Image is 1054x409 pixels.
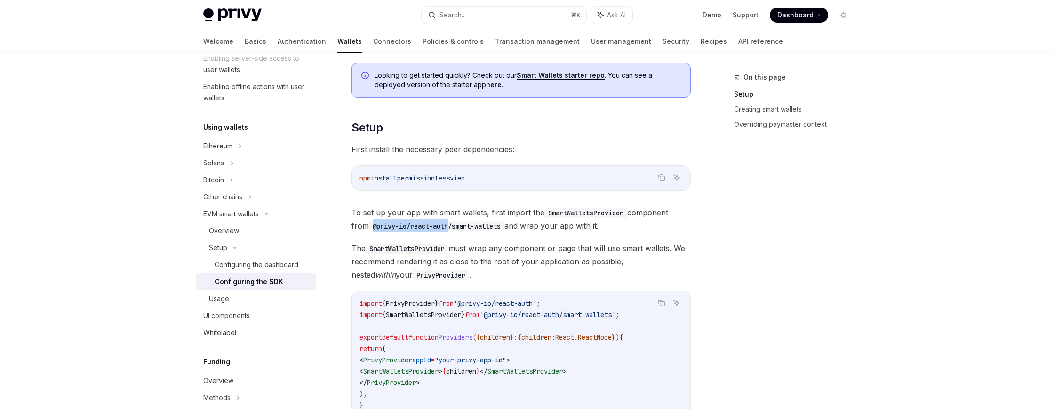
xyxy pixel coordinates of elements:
[591,30,651,53] a: User management
[203,81,311,104] div: Enabling offline actions with user wallets
[591,7,632,24] button: Ask AI
[373,30,411,53] a: Connectors
[836,8,851,23] button: Toggle dark mode
[386,299,435,308] span: PrivyProvider
[361,72,371,81] svg: Info
[536,299,540,308] span: ;
[369,221,504,231] code: @privy-io/react-auth/smart-wallets
[777,10,814,20] span: Dashboard
[578,333,612,342] span: ReactNode
[203,8,262,22] img: light logo
[359,344,382,353] span: return
[480,367,487,376] span: </
[209,225,239,237] div: Overview
[734,102,858,117] a: Creating smart wallets
[209,242,227,254] div: Setup
[351,242,691,281] span: The must wrap any component or page that will use smart wallets. We recommend rendering it as clo...
[203,191,242,203] div: Other chains
[245,30,266,53] a: Basics
[359,299,382,308] span: import
[480,311,615,319] span: '@privy-io/react-auth/smart-wallets'
[734,117,858,132] a: Overriding paymaster context
[495,30,580,53] a: Transaction management
[480,333,510,342] span: children
[359,367,363,376] span: <
[359,174,371,182] span: npm
[663,30,689,53] a: Security
[203,392,231,403] div: Methods
[461,311,465,319] span: }
[351,206,691,232] span: To set up your app with smart wallets, first import the component from and wrap your app with it.
[363,367,439,376] span: SmartWalletsProvider
[439,367,442,376] span: >
[209,293,229,304] div: Usage
[215,276,283,287] div: Configuring the SDK
[412,356,431,364] span: appId
[203,140,232,152] div: Ethereum
[196,256,316,273] a: Configuring the dashboard
[555,333,574,342] span: React
[366,244,448,254] code: SmartWalletsProvider
[738,30,783,53] a: API reference
[196,78,316,106] a: Enabling offline actions with user wallets
[382,344,386,353] span: (
[196,222,316,239] a: Overview
[382,299,386,308] span: {
[203,327,236,338] div: Whitelabel
[359,390,367,398] span: );
[465,311,480,319] span: from
[770,8,828,23] a: Dashboard
[423,30,484,53] a: Policies & controls
[450,174,465,182] span: viem
[196,372,316,389] a: Overview
[351,143,691,156] span: First install the necessary peer dependencies:
[196,307,316,324] a: UI components
[612,333,619,342] span: })
[203,174,224,186] div: Bitcoin
[359,378,367,387] span: </
[518,333,521,342] span: {
[574,333,578,342] span: .
[215,259,298,270] div: Configuring the dashboard
[367,378,416,387] span: PrivyProvider
[671,172,683,184] button: Ask AI
[551,333,555,342] span: :
[439,333,472,342] span: Providers
[351,120,383,135] span: Setup
[203,356,230,368] h5: Funding
[363,356,412,364] span: PrivyProvider
[203,310,250,321] div: UI components
[439,299,454,308] span: from
[382,311,386,319] span: {
[278,30,326,53] a: Authentication
[203,375,233,386] div: Overview
[382,333,408,342] span: default
[408,333,439,342] span: function
[337,30,362,53] a: Wallets
[671,297,683,309] button: Ask AI
[476,367,480,376] span: }
[734,87,858,102] a: Setup
[203,208,259,220] div: EVM smart wallets
[196,273,316,290] a: Configuring the SDK
[544,208,627,218] code: SmartWalletsProvider
[486,81,502,89] a: here
[517,71,605,80] a: Smart Wallets starter repo
[416,378,420,387] span: >
[359,333,382,342] span: export
[439,9,466,21] div: Search...
[607,10,626,20] span: Ask AI
[435,356,506,364] span: "your-privy-app-id"
[521,333,551,342] span: children
[386,311,461,319] span: SmartWalletsProvider
[701,30,727,53] a: Recipes
[203,30,233,53] a: Welcome
[375,270,396,279] em: within
[510,333,514,342] span: }
[506,356,510,364] span: >
[743,72,786,83] span: On this page
[487,367,563,376] span: SmartWalletsProvider
[446,367,476,376] span: children
[359,356,363,364] span: <
[655,297,668,309] button: Copy the contents from the code block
